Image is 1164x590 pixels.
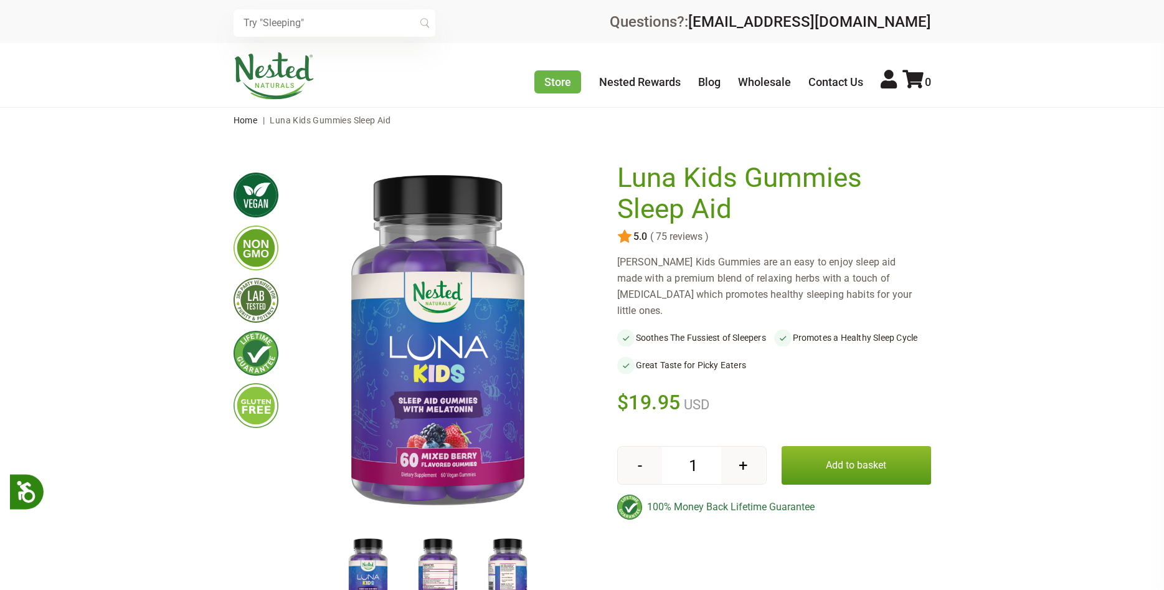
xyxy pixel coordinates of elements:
img: badge-lifetimeguarantee-color.svg [617,495,642,520]
img: gmofree [234,226,278,270]
button: + [721,447,765,484]
span: $19.95 [617,389,681,416]
a: Home [234,115,258,125]
a: Wholesale [738,75,791,88]
a: Contact Us [808,75,863,88]
img: Nested Naturals [234,52,315,100]
span: Luna Kids Gummies Sleep Aid [270,115,390,125]
li: Great Taste for Picky Eaters [617,356,774,374]
h1: Luna Kids Gummies Sleep Aid [617,163,925,224]
div: 100% Money Back Lifetime Guarantee [617,495,931,520]
img: star.svg [617,229,632,244]
img: thirdpartytested [234,278,278,323]
div: Questions?: [610,14,931,29]
a: [EMAIL_ADDRESS][DOMAIN_NAME] [688,13,931,31]
a: Nested Rewards [599,75,681,88]
li: Promotes a Healthy Sleep Cycle [774,329,931,346]
img: lifetimeguarantee [234,331,278,376]
li: Soothes The Fussiest of Sleepers [617,329,774,346]
span: ( 75 reviews ) [647,231,709,242]
a: 0 [902,75,931,88]
nav: breadcrumbs [234,108,931,133]
a: Store [534,70,581,93]
input: Try "Sleeping" [234,9,435,37]
img: Luna Kids Gummies Sleep Aid [298,163,577,525]
span: | [260,115,268,125]
span: 0 [925,75,931,88]
a: Blog [698,75,721,88]
button: Add to basket [782,446,931,485]
div: [PERSON_NAME] Kids Gummies are an easy to enjoy sleep aid made with a premium blend of relaxing h... [617,254,931,319]
button: - [618,447,662,484]
img: glutenfree [234,383,278,428]
span: 5.0 [632,231,647,242]
img: vegan [234,173,278,217]
span: USD [681,397,709,412]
